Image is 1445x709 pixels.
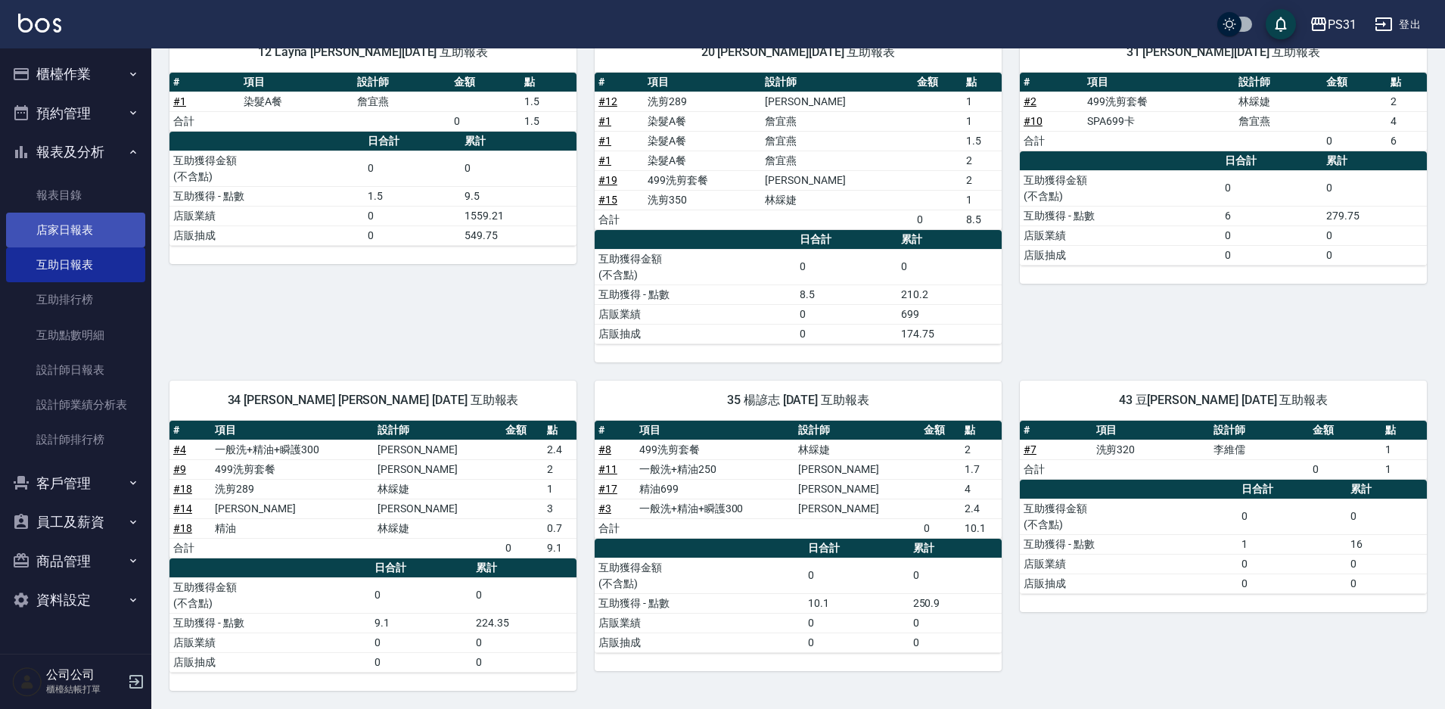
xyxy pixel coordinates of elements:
[1024,95,1036,107] a: #2
[374,499,502,518] td: [PERSON_NAME]
[635,421,794,440] th: 項目
[598,174,617,186] a: #19
[909,633,1002,652] td: 0
[374,459,502,479] td: [PERSON_NAME]
[897,304,1002,324] td: 699
[761,111,913,131] td: 詹宜燕
[1235,111,1322,131] td: 詹宜燕
[613,393,984,408] span: 35 楊諺志 [DATE] 互助報表
[6,318,145,353] a: 互助點數明細
[211,459,374,479] td: 499洗剪套餐
[1221,225,1322,245] td: 0
[1092,421,1210,440] th: 項目
[1387,92,1427,111] td: 2
[188,393,558,408] span: 34 [PERSON_NAME] [PERSON_NAME] [DATE] 互助報表
[897,324,1002,344] td: 174.75
[364,132,461,151] th: 日合計
[644,131,761,151] td: 染髮A餐
[913,210,962,229] td: 0
[761,151,913,170] td: 詹宜燕
[1210,440,1309,459] td: 李維儒
[461,206,576,225] td: 1559.21
[1235,92,1322,111] td: 林綵婕
[595,230,1002,344] table: a dense table
[794,421,920,440] th: 設計師
[169,73,240,92] th: #
[6,353,145,387] a: 設計師日報表
[18,14,61,33] img: Logo
[1020,421,1427,480] table: a dense table
[1024,115,1043,127] a: #10
[1238,499,1347,534] td: 0
[543,440,576,459] td: 2.4
[472,558,576,578] th: 累計
[1020,151,1427,266] table: a dense table
[1322,225,1427,245] td: 0
[543,538,576,558] td: 9.1
[1210,421,1309,440] th: 設計師
[169,577,371,613] td: 互助獲得金額 (不含點)
[1020,225,1221,245] td: 店販業績
[1322,73,1387,92] th: 金額
[761,92,913,111] td: [PERSON_NAME]
[595,249,796,285] td: 互助獲得金額 (不含點)
[644,190,761,210] td: 洗剪350
[598,115,611,127] a: #1
[502,421,543,440] th: 金額
[472,613,576,633] td: 224.35
[961,499,1002,518] td: 2.4
[521,111,576,131] td: 1.5
[1020,480,1427,594] table: a dense table
[6,422,145,457] a: 設計師排行榜
[371,633,471,652] td: 0
[543,459,576,479] td: 2
[1083,111,1235,131] td: SPA699卡
[598,194,617,206] a: #15
[761,190,913,210] td: 林綵婕
[1309,421,1381,440] th: 金額
[1322,131,1387,151] td: 0
[913,73,962,92] th: 金額
[461,225,576,245] td: 549.75
[794,440,920,459] td: 林綵婕
[169,421,211,440] th: #
[595,210,644,229] td: 合計
[961,459,1002,479] td: 1.7
[897,230,1002,250] th: 累計
[188,45,558,60] span: 12 Layna [PERSON_NAME][DATE] 互助報表
[897,285,1002,304] td: 210.2
[364,225,461,245] td: 0
[1020,421,1092,440] th: #
[644,92,761,111] td: 洗剪289
[173,443,186,456] a: #4
[595,421,1002,539] table: a dense table
[598,135,611,147] a: #1
[240,92,353,111] td: 染髮A餐
[502,538,543,558] td: 0
[794,459,920,479] td: [PERSON_NAME]
[595,304,796,324] td: 店販業績
[598,95,617,107] a: #12
[920,421,961,440] th: 金額
[962,111,1002,131] td: 1
[6,247,145,282] a: 互助日報表
[472,577,576,613] td: 0
[644,151,761,170] td: 染髮A餐
[962,73,1002,92] th: 點
[353,92,450,111] td: 詹宜燕
[46,667,123,683] h5: 公司公司
[371,577,471,613] td: 0
[450,73,521,92] th: 金額
[169,73,576,132] table: a dense table
[1038,45,1409,60] span: 31 [PERSON_NAME][DATE] 互助報表
[909,613,1002,633] td: 0
[211,499,374,518] td: [PERSON_NAME]
[1221,170,1322,206] td: 0
[12,667,42,697] img: Person
[761,131,913,151] td: 詹宜燕
[595,324,796,344] td: 店販抽成
[644,111,761,131] td: 染髮A餐
[804,558,909,593] td: 0
[962,92,1002,111] td: 1
[543,518,576,538] td: 0.7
